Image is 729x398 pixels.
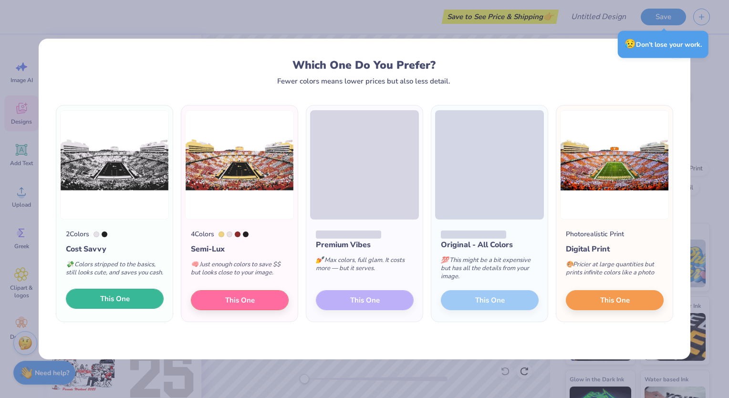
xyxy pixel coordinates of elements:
[441,251,539,290] div: This might be a bit expensive but has all the details from your image.
[566,290,664,310] button: This One
[566,260,573,269] span: 🎨
[102,231,107,237] div: Neutral Black C
[66,229,89,239] div: 2 Colors
[316,251,414,282] div: Max colors, full glam. It costs more — but it serves.
[66,260,73,269] span: 💸
[94,231,99,237] div: 663 C
[227,231,232,237] div: 663 C
[100,293,130,304] span: This One
[191,229,214,239] div: 4 Colors
[316,239,414,251] div: Premium Vibes
[441,239,539,251] div: Original - All Colors
[566,229,624,239] div: Photorealistic Print
[625,38,636,50] span: 😥
[191,243,289,255] div: Semi-Lux
[243,231,249,237] div: Neutral Black C
[560,110,669,220] img: Photorealistic preview
[316,256,323,264] span: 💅
[277,77,450,85] div: Fewer colors means lower prices but also less detail.
[225,295,255,306] span: This One
[66,289,164,309] button: This One
[219,231,224,237] div: 7403 C
[191,290,289,310] button: This One
[65,59,664,72] div: Which One Do You Prefer?
[185,110,294,220] img: 4 color option
[191,255,289,286] div: Just enough colors to save $$ but looks close to your image.
[618,31,708,58] div: Don’t lose your work.
[60,110,169,220] img: 2 color option
[566,255,664,286] div: Pricier at large quantities but prints infinite colors like a photo
[66,243,164,255] div: Cost Savvy
[566,243,664,255] div: Digital Print
[191,260,198,269] span: 🧠
[441,256,448,264] span: 💯
[66,255,164,286] div: Colors stripped to the basics, still looks cute, and saves you cash.
[600,295,630,306] span: This One
[235,231,240,237] div: 7623 C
